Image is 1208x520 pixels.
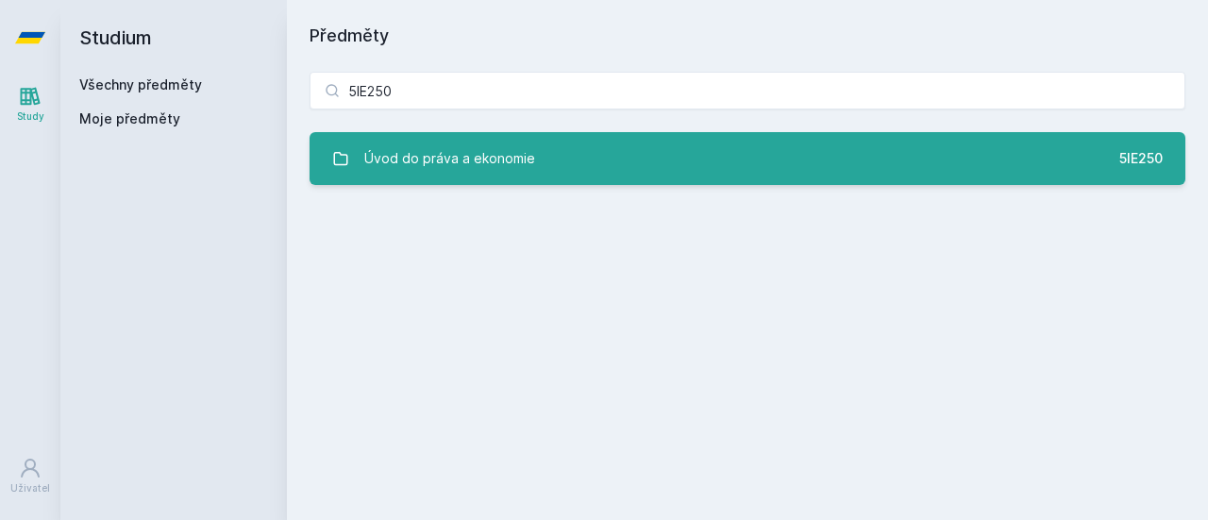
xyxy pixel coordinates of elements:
a: Úvod do práva a ekonomie 5IE250 [310,132,1185,185]
div: Study [17,109,44,124]
a: Všechny předměty [79,76,202,92]
div: Uživatel [10,481,50,495]
h1: Předměty [310,23,1185,49]
div: Úvod do práva a ekonomie [364,140,535,177]
input: Název nebo ident předmětu… [310,72,1185,109]
a: Uživatel [4,447,57,505]
span: Moje předměty [79,109,180,128]
a: Study [4,75,57,133]
div: 5IE250 [1119,149,1163,168]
